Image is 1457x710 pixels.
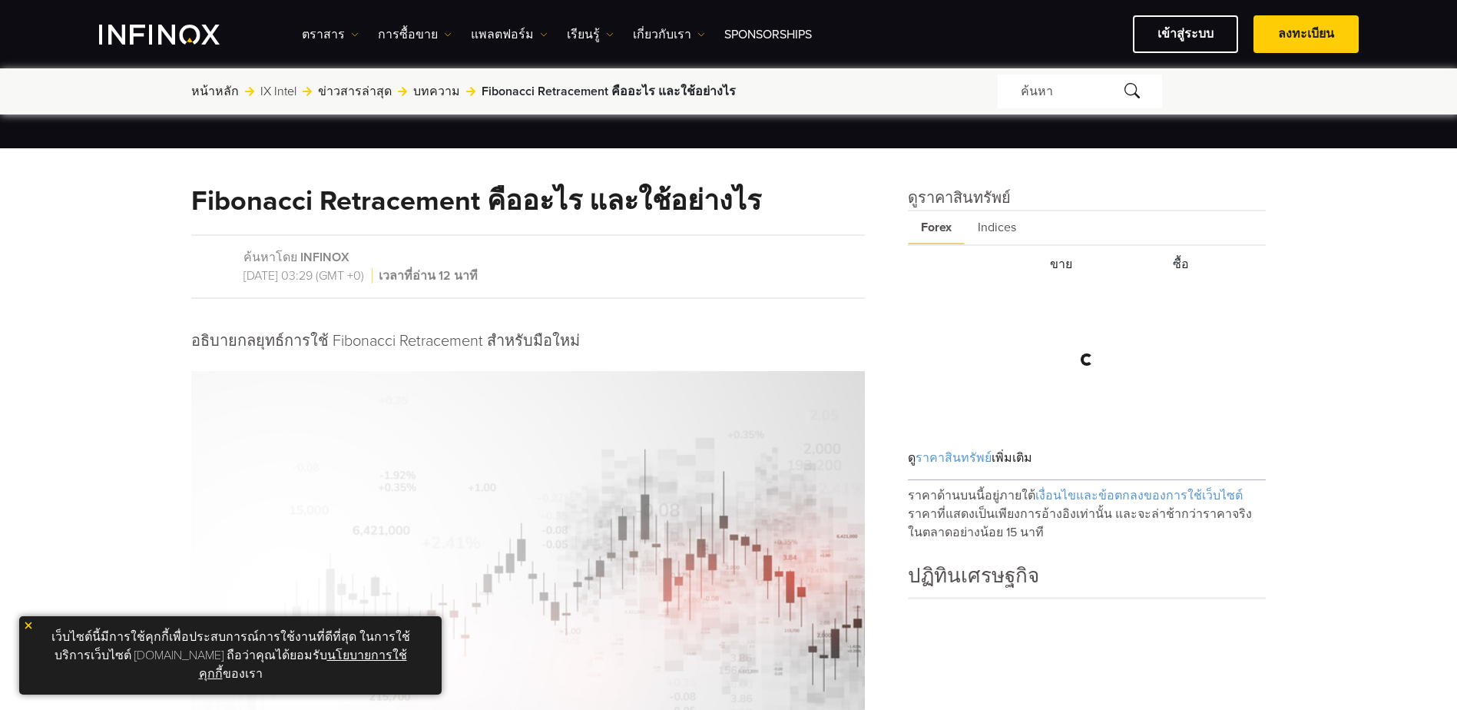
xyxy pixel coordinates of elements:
th: ขาย [1031,247,1152,281]
a: ข่าวสารล่าสุด [318,82,392,101]
img: arrow-right [398,87,407,96]
p: ราคาด้านบนนี้อยู่ภายใต้ ราคาที่แสดงเป็นเพียงการอ้างอิงเท่านั้น และจะล่าช้ากว่าราคาจริงในตลาดอย่าง... [908,480,1267,542]
a: การซื้อขาย [378,25,452,44]
a: บทความ [413,82,460,101]
a: INFINOX Logo [99,25,256,45]
h1: Fibonacci Retracement คืออะไร และใช้อย่างไร [191,187,761,216]
img: arrow-right [245,87,254,96]
p: อธิบายกลยุทธ์การใช้ Fibonacci Retracement สำหรับมือใหม่ [191,330,580,353]
a: INFINOX [300,250,349,265]
div: ดู เพิ่มเติม [908,436,1267,480]
img: arrow-right [303,87,312,96]
a: IX Intel [260,82,296,101]
span: เวลาที่อ่าน 12 นาที [376,268,478,284]
a: ตราสาร [302,25,359,44]
div: ค้นหา [998,75,1162,108]
span: ค้นหาโดย [243,250,297,265]
a: เข้าสู่ระบบ [1133,15,1238,53]
p: เว็บไซต์นี้มีการใช้คุกกี้เพื่อประสบการณ์การใช้งานที่ดีที่สุด ในการใช้บริการเว็บไซต์ [DOMAIN_NAME]... [27,624,434,687]
a: หน้าหลัก [191,82,239,101]
span: Fibonacci Retracement คืออะไร และใช้อย่างไร [482,82,736,101]
a: Sponsorships [724,25,812,44]
a: แพลตฟอร์ม [471,25,548,44]
a: ลงทะเบียน [1253,15,1359,53]
span: เงื่อนไขและข้อตกลงของการใช้เว็บไซต์ [1035,488,1243,503]
th: ซื้อ [1154,247,1265,281]
img: yellow close icon [23,620,34,631]
span: Indices [965,211,1029,244]
img: arrow-right [466,87,475,96]
span: Forex [908,211,965,244]
a: เรียนรู้ [567,25,614,44]
h4: ดูราคาสินทรัพย์ [908,187,1267,210]
h4: ปฏิทินเศรษฐกิจ [908,561,1267,597]
span: [DATE] 03:29 (GMT +0) [243,268,373,284]
span: ราคาสินทรัพย์ [916,450,992,466]
a: เกี่ยวกับเรา [633,25,705,44]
